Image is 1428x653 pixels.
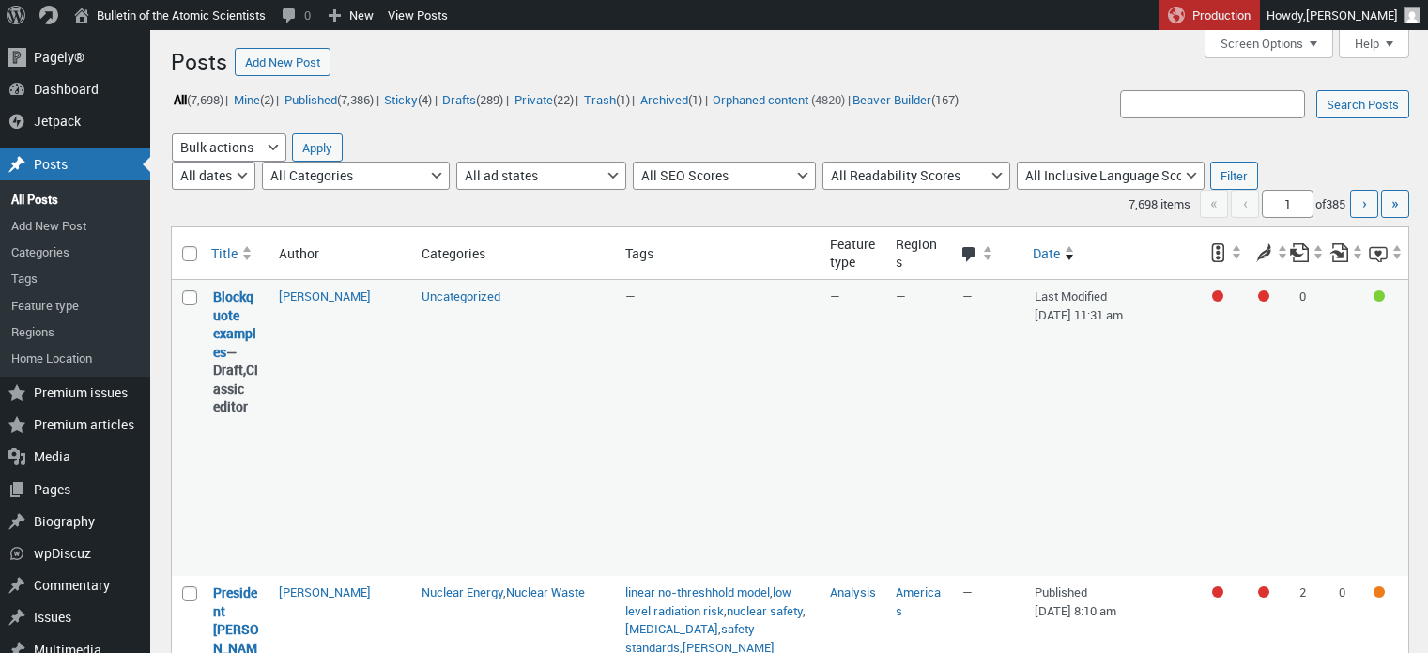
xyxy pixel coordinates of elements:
[960,246,978,265] span: Comments
[231,87,279,112] li: |
[382,88,435,110] a: Sticky(4)
[512,87,578,112] li: |
[1210,162,1258,190] input: Filter
[418,91,432,108] span: (4)
[269,227,412,280] th: Author
[962,583,973,600] span: —
[1369,236,1404,270] a: Inclusive language score
[171,87,961,112] ul: |
[1129,195,1190,212] span: 7,698 items
[711,87,845,112] li: (4820)
[1290,280,1329,576] td: 0
[187,91,223,108] span: (7,698)
[211,244,238,263] span: Title
[476,91,503,108] span: (289)
[625,583,791,619] a: low level radiation risk
[171,39,227,80] h1: Posts
[625,620,718,637] a: [MEDICAL_DATA]
[821,227,886,280] th: Feature type
[440,88,506,110] a: Drafts(289)
[213,361,258,415] span: Classic editor
[553,91,574,108] span: (22)
[1258,290,1269,302] div: Needs improvement
[1025,237,1198,271] a: Date
[1212,586,1223,598] div: Focus keyphrase not set
[711,88,811,110] a: Orphaned content
[1205,30,1333,58] button: Screen Options
[851,88,961,110] a: Beaver Builder(167)
[235,48,330,76] a: Add New Post
[962,288,973,304] span: —
[727,602,803,619] a: nuclear safety
[1306,7,1398,23] span: [PERSON_NAME]
[1362,193,1367,213] span: ›
[260,91,274,108] span: (2)
[1350,190,1378,218] a: Next page
[213,288,256,361] a: “Blockquote examples” (Edit)
[337,91,374,108] span: (7,386)
[886,227,952,280] th: Regions
[1198,236,1243,270] a: SEO score
[279,288,371,304] a: [PERSON_NAME]
[581,87,635,112] li: |
[1316,90,1409,118] input: Search Posts
[1315,195,1347,212] span: of
[1329,236,1364,270] a: Received internal links
[213,288,260,416] strong: —
[637,87,707,112] li: |
[213,361,246,379] span: Draft,
[830,583,876,600] a: Analysis
[688,91,702,108] span: (1)
[896,583,941,619] a: Americas
[279,583,371,600] a: [PERSON_NAME]
[1231,190,1259,218] span: ‹
[422,288,500,304] a: Uncategorized
[292,133,343,162] input: Apply
[231,88,276,110] a: Mine(2)
[581,88,632,110] a: Trash(1)
[625,288,636,304] span: —
[1212,290,1223,302] div: Focus keyphrase not set
[616,91,630,108] span: (1)
[282,88,376,110] a: Published(7,386)
[1374,290,1385,302] div: Good
[830,288,840,304] span: —
[616,227,821,280] th: Tags
[282,87,378,112] li: |
[1339,30,1409,58] button: Help
[1033,244,1060,263] span: Date
[506,583,585,600] a: Nuclear Waste
[1258,586,1269,598] div: Needs improvement
[1374,586,1385,598] div: Potentially non-inclusive
[204,237,269,271] a: Title Sort ascending.
[1200,190,1228,218] span: «
[512,88,576,110] a: Private(22)
[422,583,503,600] a: Nuclear Energy
[171,88,225,110] a: All(7,698)
[896,288,906,304] span: —
[382,87,438,112] li: |
[931,91,959,108] span: (167)
[1326,195,1345,212] span: 385
[412,227,617,280] th: Categories
[1381,190,1409,218] a: Last page
[1244,236,1289,270] a: Readability score
[1391,193,1399,213] span: »
[625,583,770,600] a: linear no-threshhold model
[1290,236,1325,270] a: Outgoing internal links
[1025,280,1198,576] td: Last Modified [DATE] 11:31 am
[637,88,704,110] a: Archived(1)
[171,87,228,112] li: |
[953,237,1025,271] a: Comments Sort ascending.
[440,87,509,112] li: |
